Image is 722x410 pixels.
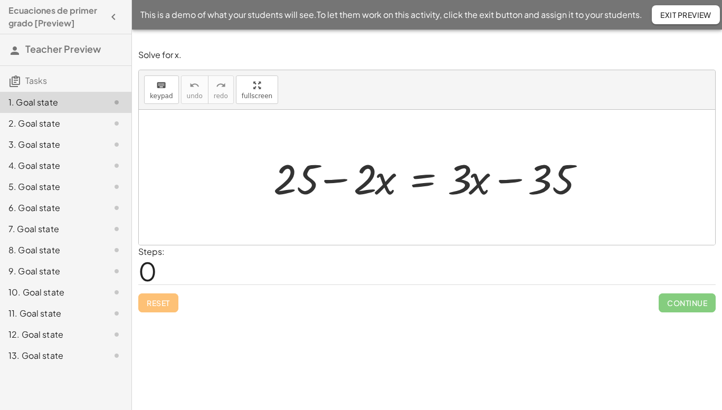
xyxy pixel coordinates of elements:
[8,244,93,256] div: 8. Goal state
[25,75,47,86] span: Tasks
[8,96,93,109] div: 1. Goal state
[8,349,93,362] div: 13. Goal state
[187,92,203,100] span: undo
[8,265,93,278] div: 9. Goal state
[110,96,123,109] i: Task not started.
[189,79,199,92] i: undo
[8,202,93,214] div: 6. Goal state
[181,75,208,104] button: undoundo
[652,5,720,24] button: Exit Preview
[110,159,123,172] i: Task not started.
[110,328,123,341] i: Task not started.
[138,246,165,257] label: Steps:
[8,286,93,299] div: 10. Goal state
[8,223,93,235] div: 7. Goal state
[214,92,228,100] span: redo
[208,75,234,104] button: redoredo
[138,255,157,287] span: 0
[660,10,711,20] span: Exit Preview
[110,307,123,320] i: Task not started.
[8,180,93,193] div: 5. Goal state
[110,180,123,193] i: Task not started.
[110,223,123,235] i: Task not started.
[8,4,104,30] h4: Ecuaciones de primer grado [Preview]
[110,244,123,256] i: Task not started.
[236,75,278,104] button: fullscreen
[8,307,93,320] div: 11. Goal state
[110,117,123,130] i: Task not started.
[8,159,93,172] div: 4. Goal state
[216,79,226,92] i: redo
[8,117,93,130] div: 2. Goal state
[150,92,173,100] span: keypad
[144,75,179,104] button: keyboardkeypad
[156,79,166,92] i: keyboard
[242,92,272,100] span: fullscreen
[110,202,123,214] i: Task not started.
[8,328,93,341] div: 12. Goal state
[110,138,123,151] i: Task not started.
[8,138,93,151] div: 3. Goal state
[140,8,642,21] span: This is a demo of what your students will see. To let them work on this activity, click the exit ...
[110,265,123,278] i: Task not started.
[25,43,101,55] span: Teacher Preview
[110,286,123,299] i: Task not started.
[138,49,716,61] p: Solve for x.
[110,349,123,362] i: Task not started.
